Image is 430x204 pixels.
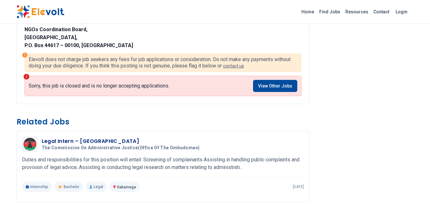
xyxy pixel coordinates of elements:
a: Home [299,7,317,17]
a: Find Jobs [317,7,343,17]
a: contact us [223,63,244,68]
a: Login [392,5,411,18]
p: Sorry, this job is closed and is no longer accepting applications. [29,83,169,89]
p: Duties and responsibilities for this position will entail: Screening of complainants Assisting in... [22,156,304,171]
a: View Other Jobs [253,80,297,92]
p: Internship [22,182,52,192]
span: Bachelor [64,184,79,189]
p: Elevolt does not charge job seekers any fees for job applications or consideration. Do not make a... [29,56,297,69]
a: Contact [371,7,392,17]
a: The Commission on Administrative Justice(Office of the Ombudsman)Legal Intern – [GEOGRAPHIC_DATA]... [22,136,304,192]
p: Legal [86,182,107,192]
h3: Related Jobs [17,117,309,127]
img: Elevolt [17,5,64,18]
img: The Commission on Administrative Justice(Office of the Ombudsman) [24,138,36,151]
h3: Legal Intern – [GEOGRAPHIC_DATA] [42,137,202,145]
span: Kakamega [117,185,136,189]
span: The Commission on Administrative Justice(Office of the Ombudsman) [42,145,200,151]
a: Resources [343,7,371,17]
strong: [GEOGRAPHIC_DATA], [25,34,77,40]
strong: P.O. Box 44617 – 00100, [GEOGRAPHIC_DATA] [25,42,133,48]
iframe: Chat Widget [398,173,430,204]
strong: NGOs Coordination Board, [25,26,88,32]
p: [DATE] [293,184,304,189]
